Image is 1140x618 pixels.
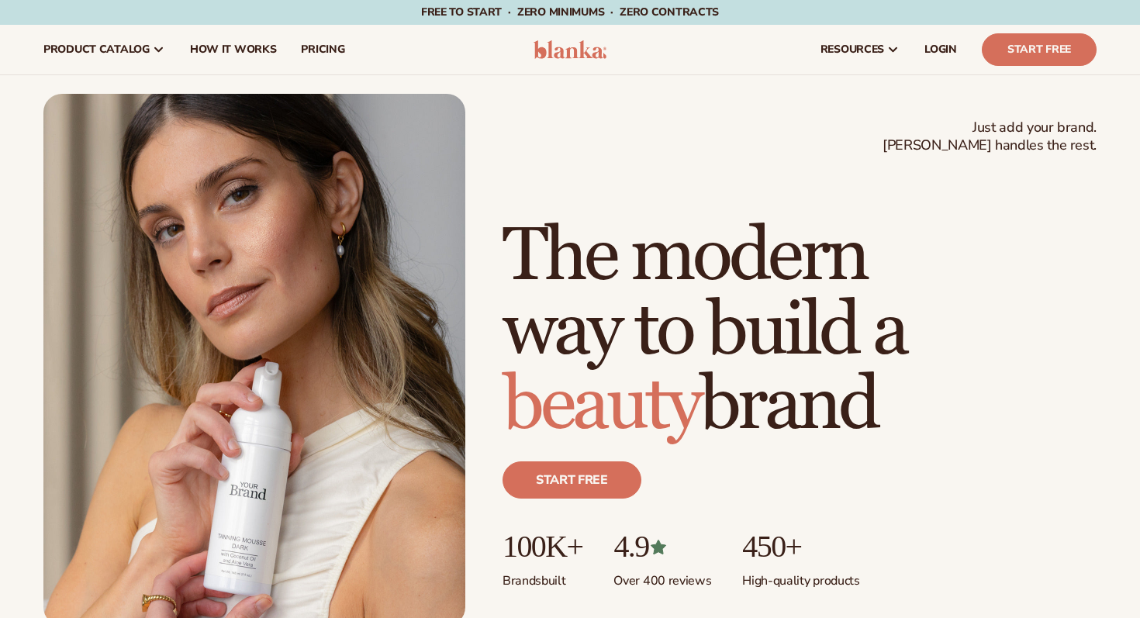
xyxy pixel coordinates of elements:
a: pricing [288,25,357,74]
span: resources [820,43,884,56]
p: Over 400 reviews [613,564,711,589]
span: beauty [503,360,700,451]
p: 4.9 [613,530,711,564]
span: pricing [301,43,344,56]
a: Start Free [982,33,1097,66]
a: LOGIN [912,25,969,74]
p: 100K+ [503,530,582,564]
a: product catalog [31,25,178,74]
span: Free to start · ZERO minimums · ZERO contracts [421,5,719,19]
a: Start free [503,461,641,499]
p: 450+ [742,530,859,564]
a: resources [808,25,912,74]
p: High-quality products [742,564,859,589]
span: How It Works [190,43,277,56]
img: logo [534,40,607,59]
p: Brands built [503,564,582,589]
a: How It Works [178,25,289,74]
span: product catalog [43,43,150,56]
span: Just add your brand. [PERSON_NAME] handles the rest. [883,119,1097,155]
h1: The modern way to build a brand [503,219,1097,443]
span: LOGIN [924,43,957,56]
